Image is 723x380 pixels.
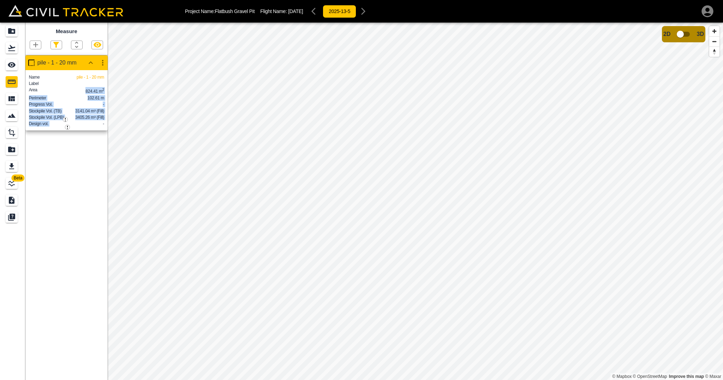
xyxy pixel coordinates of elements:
img: Civil Tracker [8,5,123,17]
a: OpenStreetMap [633,374,667,379]
span: 3D [697,31,704,37]
button: Zoom out [709,36,719,47]
canvas: Map [108,23,723,380]
span: 2D [663,31,670,37]
p: Project Name: Flatbush Gravel Pit [185,8,255,14]
a: Mapbox [612,374,632,379]
p: Flight Name: [260,8,303,14]
span: [DATE] [288,8,303,14]
a: Maxar [705,374,721,379]
button: 2025-13-5 [323,5,356,18]
button: Reset bearing to north [709,47,719,57]
a: Map feedback [669,374,704,379]
button: Zoom in [709,26,719,36]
